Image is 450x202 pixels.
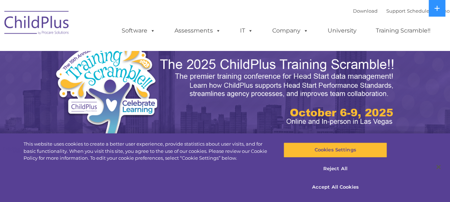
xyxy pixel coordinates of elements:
button: Cookies Settings [283,142,387,158]
a: Download [353,8,378,14]
button: Close [430,159,446,175]
a: Support [386,8,405,14]
font: | [353,8,450,14]
div: This website uses cookies to create a better user experience, provide statistics about user visit... [24,141,270,162]
img: ChildPlus by Procare Solutions [1,6,73,42]
a: Assessments [167,23,228,38]
a: Company [265,23,316,38]
button: Reject All [283,161,387,176]
a: Software [114,23,163,38]
a: University [320,23,364,38]
a: IT [233,23,260,38]
button: Accept All Cookies [283,180,387,195]
a: Training Scramble!! [369,23,438,38]
a: Schedule A Demo [407,8,450,14]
